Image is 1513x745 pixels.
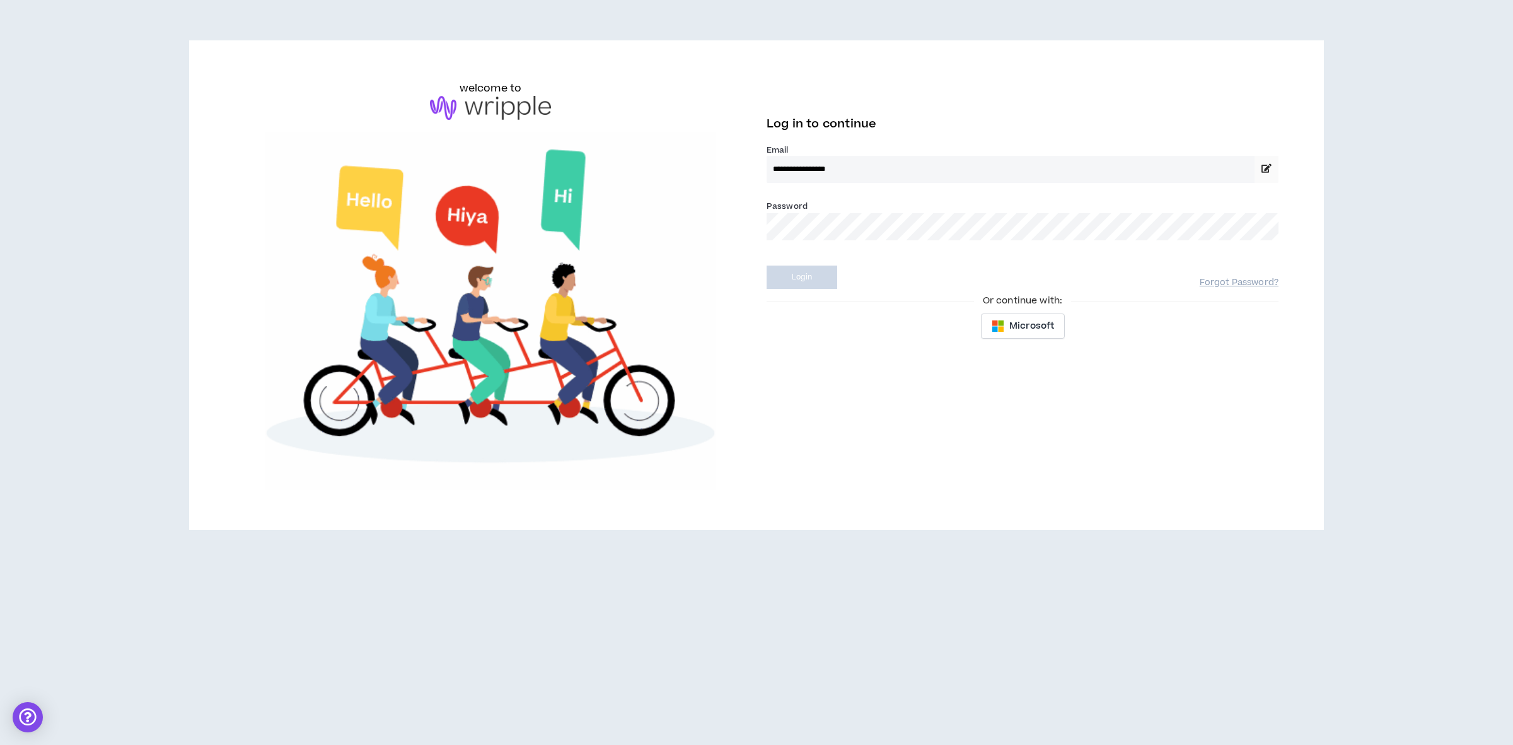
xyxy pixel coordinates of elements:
h6: welcome to [460,81,522,96]
div: Open Intercom Messenger [13,702,43,732]
label: Email [767,144,1278,156]
img: logo-brand.png [430,96,551,120]
img: Welcome to Wripple [235,132,746,490]
button: Microsoft [981,314,1065,339]
button: Login [767,266,837,289]
label: Password [767,201,808,212]
a: Forgot Password? [1200,277,1278,289]
span: Log in to continue [767,116,876,132]
span: Or continue with: [974,294,1071,308]
span: Microsoft [1009,319,1054,333]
